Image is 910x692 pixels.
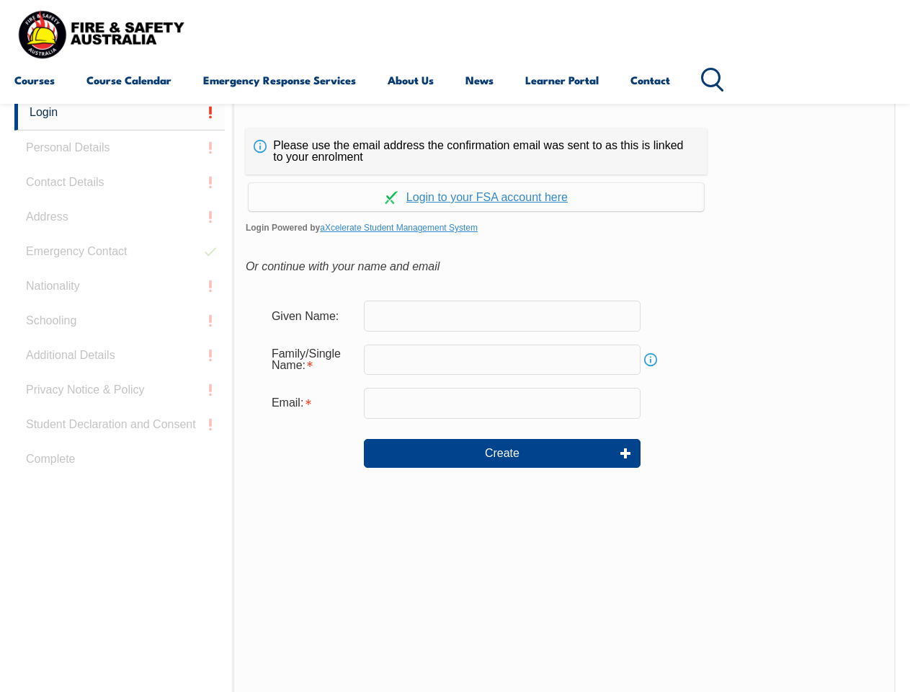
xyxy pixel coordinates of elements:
[14,63,55,97] a: Courses
[203,63,356,97] a: Emergency Response Services
[246,256,883,278] div: Or continue with your name and email
[630,63,670,97] a: Contact
[86,63,171,97] a: Course Calendar
[260,340,364,379] div: Family/Single Name is required.
[364,439,641,468] button: Create
[465,63,494,97] a: News
[14,95,225,130] a: Login
[246,128,707,174] div: Please use the email address the confirmation email was sent to as this is linked to your enrolment
[260,302,364,329] div: Given Name:
[525,63,599,97] a: Learner Portal
[246,217,883,239] span: Login Powered by
[260,389,364,417] div: Email is required.
[320,223,478,233] a: aXcelerate Student Management System
[641,350,661,370] a: Info
[388,63,434,97] a: About Us
[385,191,398,204] img: Log in withaxcelerate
